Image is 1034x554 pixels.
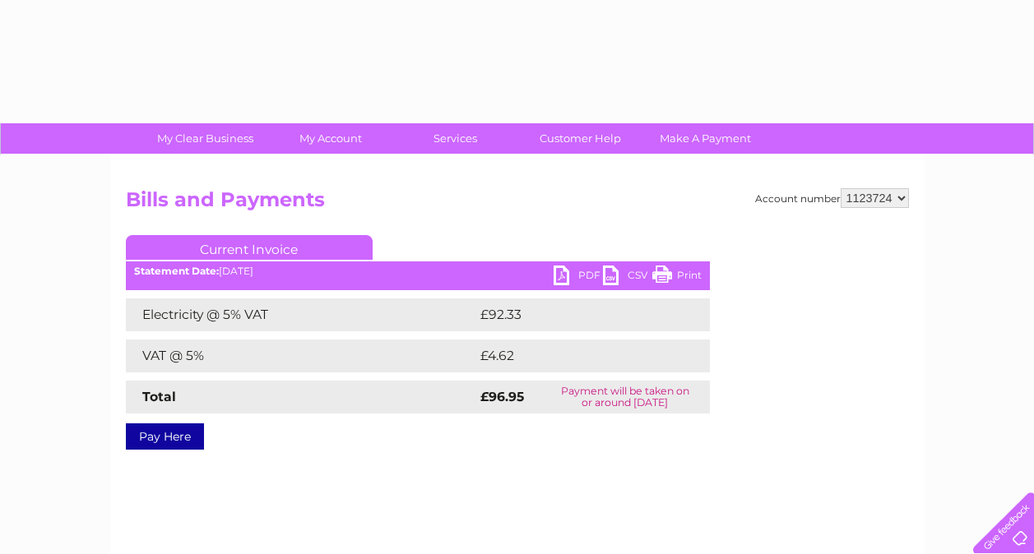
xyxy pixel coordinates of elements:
[476,339,671,372] td: £4.62
[134,265,219,277] b: Statement Date:
[126,265,710,277] div: [DATE]
[603,265,652,289] a: CSV
[262,123,398,154] a: My Account
[137,123,273,154] a: My Clear Business
[126,188,909,219] h2: Bills and Payments
[126,339,476,372] td: VAT @ 5%
[480,389,524,404] strong: £96.95
[512,123,648,154] a: Customer Help
[387,123,523,154] a: Services
[554,265,603,289] a: PDF
[476,298,676,331] td: £92.33
[126,423,204,450] a: Pay Here
[126,298,476,331] td: Electricity @ 5% VAT
[540,381,710,413] td: Payment will be taken on or around [DATE]
[755,188,909,208] div: Account number
[652,265,702,289] a: Print
[126,235,373,260] a: Current Invoice
[142,389,176,404] strong: Total
[638,123,773,154] a: Make A Payment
